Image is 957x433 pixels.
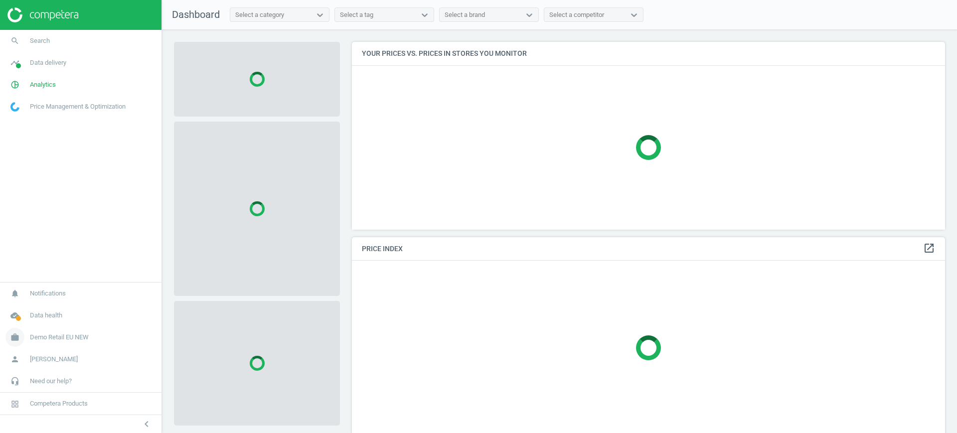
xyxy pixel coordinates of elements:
[923,242,935,254] i: open_in_new
[445,10,485,19] div: Select a brand
[5,31,24,50] i: search
[5,53,24,72] i: timeline
[5,350,24,369] i: person
[134,418,159,431] button: chevron_left
[7,7,78,22] img: ajHJNr6hYgQAAAAASUVORK5CYII=
[30,36,50,45] span: Search
[30,311,62,320] span: Data health
[5,75,24,94] i: pie_chart_outlined
[30,58,66,67] span: Data delivery
[10,102,19,112] img: wGWNvw8QSZomAAAAABJRU5ErkJggg==
[549,10,604,19] div: Select a competitor
[923,242,935,255] a: open_in_new
[172,8,220,20] span: Dashboard
[5,372,24,391] i: headset_mic
[5,284,24,303] i: notifications
[5,328,24,347] i: work
[30,102,126,111] span: Price Management & Optimization
[30,377,72,386] span: Need our help?
[352,42,945,65] h4: Your prices vs. prices in stores you monitor
[141,418,153,430] i: chevron_left
[30,399,88,408] span: Competera Products
[30,333,89,342] span: Demo Retail EU NEW
[340,10,373,19] div: Select a tag
[235,10,284,19] div: Select a category
[5,306,24,325] i: cloud_done
[352,237,945,261] h4: Price Index
[30,289,66,298] span: Notifications
[30,80,56,89] span: Analytics
[30,355,78,364] span: [PERSON_NAME]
